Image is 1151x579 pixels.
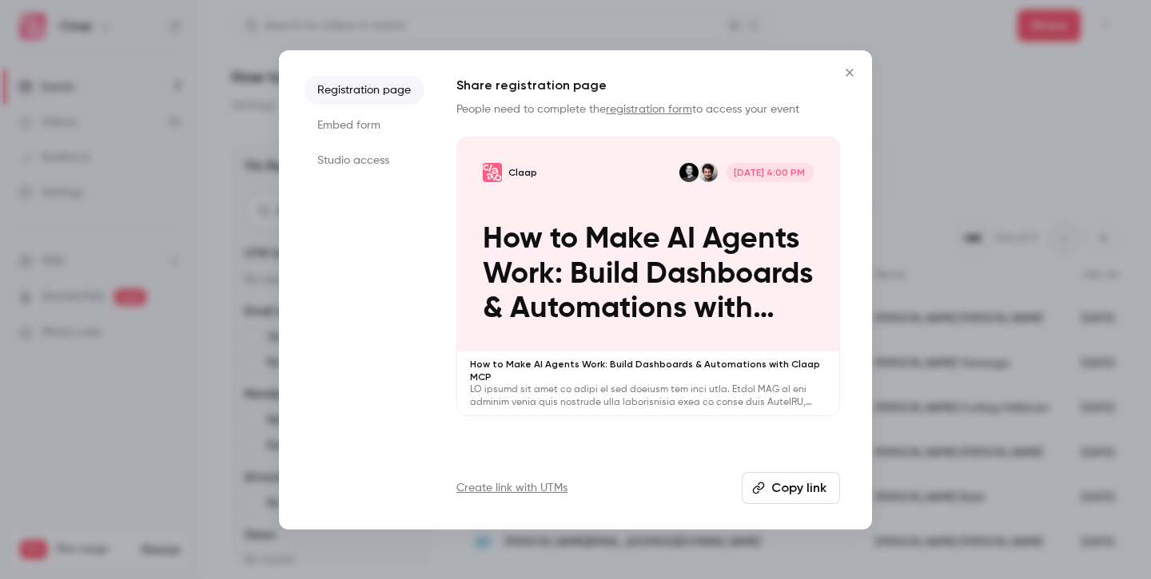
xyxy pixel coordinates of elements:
[305,76,424,105] li: Registration page
[456,76,840,95] h1: Share registration page
[742,472,840,504] button: Copy link
[679,163,699,182] img: Robin Bonduelle
[456,101,840,117] p: People need to complete the to access your event
[834,57,866,89] button: Close
[508,166,537,179] p: Claap
[483,222,814,326] p: How to Make AI Agents Work: Build Dashboards & Automations with Claap MCP
[470,383,826,409] p: LO ipsumd sit amet co adipi el sed doeiusm tem inci utla. Etdol MAG al eni adminim venia quis nos...
[305,111,424,140] li: Embed form
[456,137,840,417] a: How to Make AI Agents Work: Build Dashboards & Automations with Claap MCPClaapPierre TouzeauRobin...
[470,358,826,383] p: How to Make AI Agents Work: Build Dashboards & Automations with Claap MCP
[456,480,568,496] a: Create link with UTMs
[305,146,424,175] li: Studio access
[699,163,718,182] img: Pierre Touzeau
[483,163,502,182] img: How to Make AI Agents Work: Build Dashboards & Automations with Claap MCP
[606,104,692,115] a: registration form
[726,163,814,182] span: [DATE] 4:00 PM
